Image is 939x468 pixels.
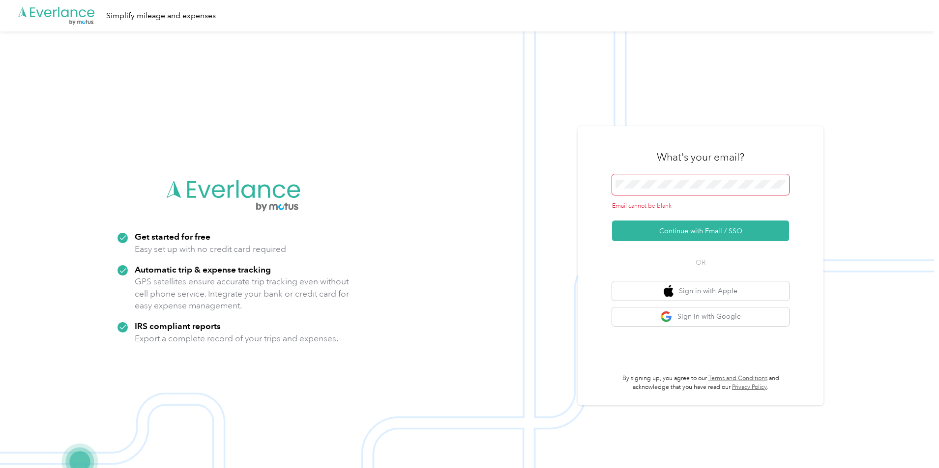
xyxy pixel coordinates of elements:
[664,285,674,297] img: apple logo
[135,321,221,331] strong: IRS compliant reports
[612,281,789,301] button: apple logoSign in with Apple
[612,307,789,327] button: google logoSign in with Google
[135,243,286,255] p: Easy set up with no credit card required
[106,10,216,22] div: Simplify mileage and expenses
[135,231,210,242] strong: Get started for free
[612,202,789,211] div: Email cannot be blank
[660,311,673,323] img: google logo
[135,264,271,275] strong: Automatic trip & expense tracking
[657,150,744,164] h3: What's your email?
[135,275,350,312] p: GPS satellites ensure accurate trip tracking even without cell phone service. Integrate your bank...
[135,332,338,345] p: Export a complete record of your trips and expenses.
[612,374,789,391] p: By signing up, you agree to our and acknowledge that you have read our .
[732,384,767,391] a: Privacy Policy
[683,257,718,268] span: OR
[708,375,767,382] a: Terms and Conditions
[612,220,789,241] button: Continue with Email / SSO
